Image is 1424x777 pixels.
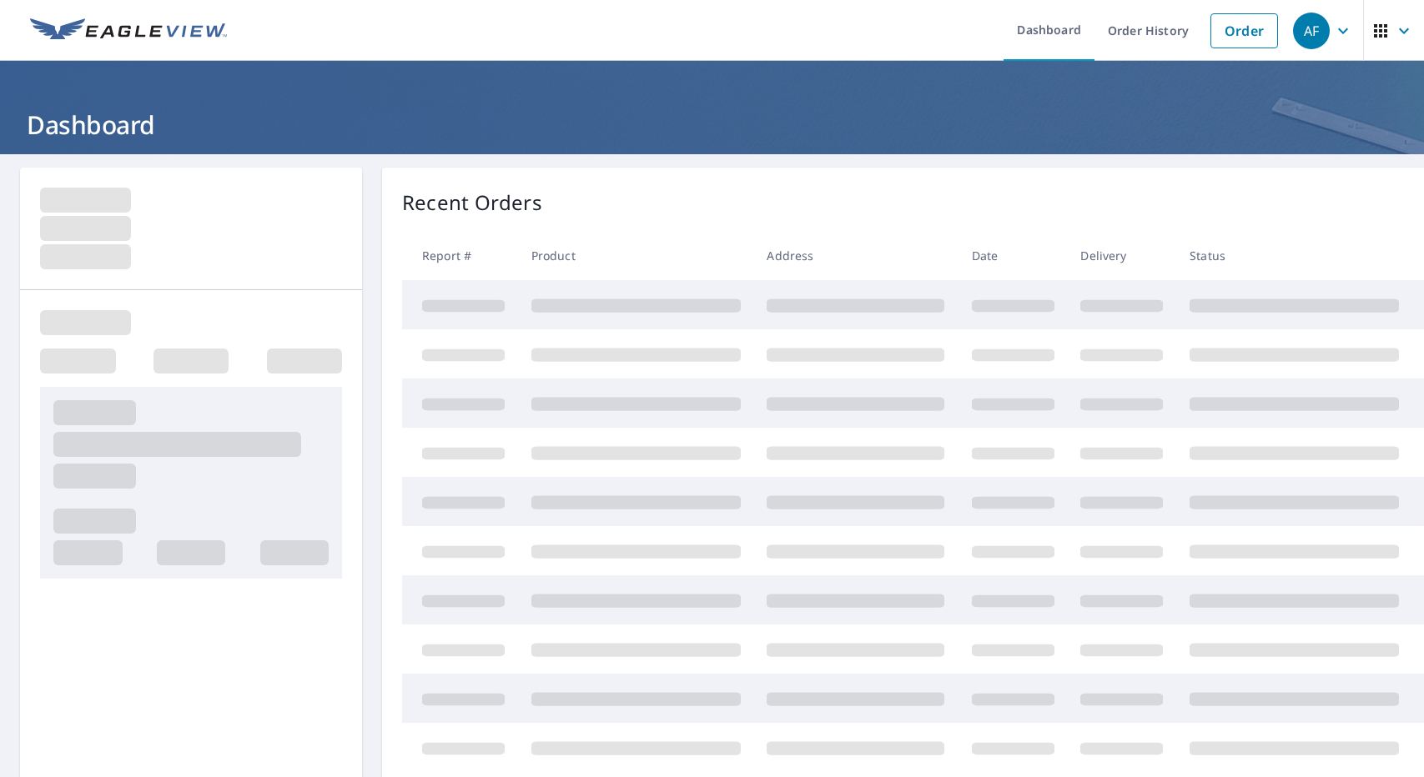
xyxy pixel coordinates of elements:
[518,231,754,280] th: Product
[30,18,227,43] img: EV Logo
[402,188,542,218] p: Recent Orders
[402,231,518,280] th: Report #
[753,231,958,280] th: Address
[1293,13,1330,49] div: AF
[1176,231,1412,280] th: Status
[20,108,1404,142] h1: Dashboard
[1067,231,1176,280] th: Delivery
[1210,13,1278,48] a: Order
[959,231,1068,280] th: Date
